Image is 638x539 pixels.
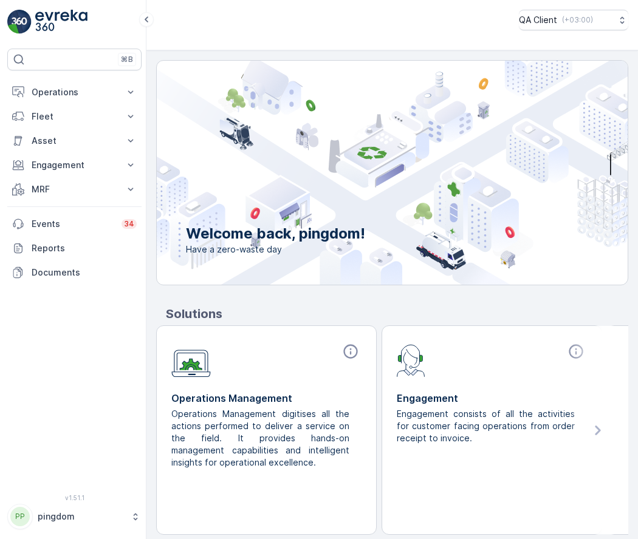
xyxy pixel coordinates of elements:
img: city illustration [102,61,628,285]
button: PPpingdom [7,504,142,529]
p: pingdom [38,510,125,523]
p: Solutions [166,305,628,323]
p: Operations [32,86,117,98]
a: Events34 [7,212,142,236]
span: v 1.51.1 [7,494,142,501]
p: Reports [32,242,137,254]
button: Operations [7,80,142,104]
a: Documents [7,260,142,285]
img: logo [7,10,32,34]
p: MRF [32,183,117,195]
div: PP [10,507,30,526]
p: Operations Management digitises all the actions performed to deliver a service on the field. It p... [171,408,352,469]
p: Events [32,218,114,230]
p: ( +03:00 ) [562,15,593,25]
button: Fleet [7,104,142,129]
img: module-icon [171,343,211,378]
p: Welcome back, pingdom! [186,224,365,243]
button: Engagement [7,153,142,177]
p: QA Client [519,14,557,26]
a: Reports [7,236,142,260]
p: Asset [32,135,117,147]
button: Asset [7,129,142,153]
img: logo_light-DOdMpM7g.png [35,10,87,34]
p: Engagement [32,159,117,171]
span: Have a zero-waste day [186,243,365,256]
p: Engagement consists of all the activities for customer facing operations from order receipt to in... [397,408,577,444]
p: 34 [124,219,134,229]
img: module-icon [397,343,425,377]
p: Operations Management [171,391,362,405]
p: Engagement [397,391,587,405]
p: Fleet [32,110,117,123]
p: ⌘B [121,55,133,64]
button: MRF [7,177,142,202]
button: QA Client(+03:00) [519,10,628,30]
p: Documents [32,266,137,279]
